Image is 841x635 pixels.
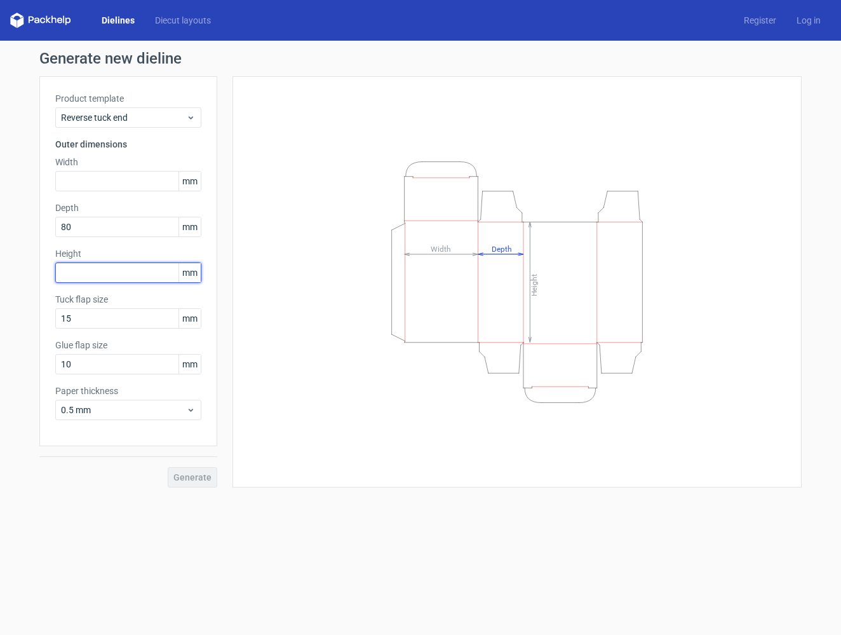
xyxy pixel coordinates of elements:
[178,355,201,374] span: mm
[39,51,802,66] h1: Generate new dieline
[55,385,201,397] label: Paper thickness
[91,14,145,27] a: Dielines
[492,244,512,253] tspan: Depth
[431,244,451,253] tspan: Width
[55,201,201,214] label: Depth
[178,217,201,236] span: mm
[734,14,786,27] a: Register
[55,247,201,260] label: Height
[55,293,201,306] label: Tuck flap size
[55,339,201,352] label: Glue flap size
[55,156,201,168] label: Width
[178,172,201,191] span: mm
[55,138,201,151] h3: Outer dimensions
[530,273,539,296] tspan: Height
[786,14,831,27] a: Log in
[55,92,201,105] label: Product template
[178,309,201,328] span: mm
[61,404,186,416] span: 0.5 mm
[61,111,186,124] span: Reverse tuck end
[178,263,201,282] span: mm
[145,14,221,27] a: Diecut layouts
